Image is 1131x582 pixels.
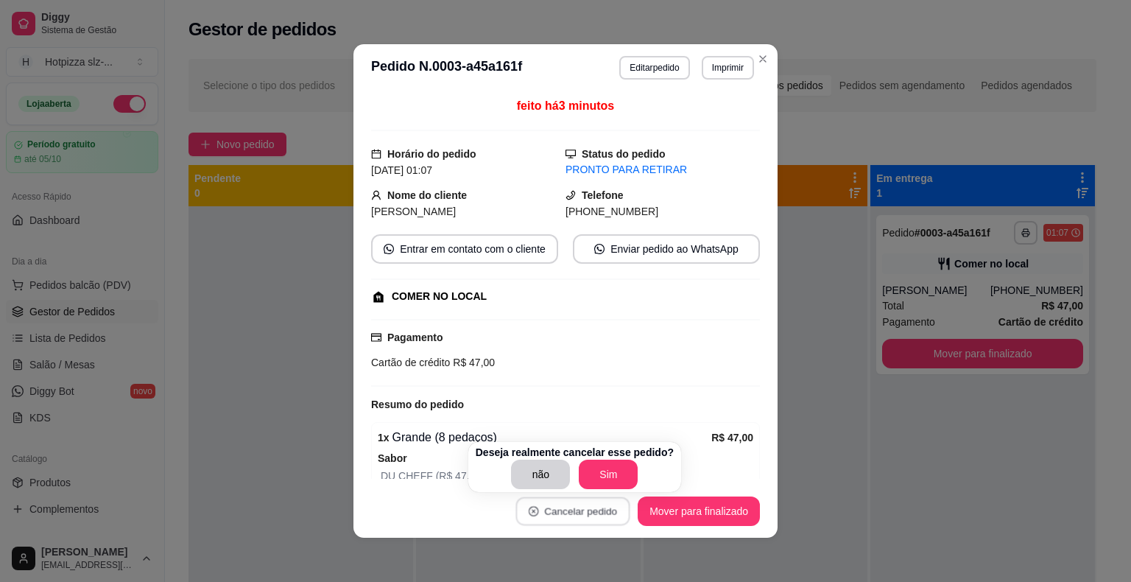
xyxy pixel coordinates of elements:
span: phone [565,190,576,200]
span: R$ 47,00 [450,357,495,368]
strong: Resumo do pedido [371,399,464,410]
strong: Nome do cliente [387,189,467,201]
p: Deseja realmente cancelar esse pedido? [476,445,674,460]
span: [PHONE_NUMBER] [565,206,658,217]
strong: Sabor [378,452,407,464]
span: feito há 3 minutos [517,99,614,112]
strong: Horário do pedido [387,148,476,160]
button: Mover para finalizado [638,497,760,526]
div: COMER NO LOCAL [392,289,487,304]
button: whats-appEnviar pedido ao WhatsApp [573,234,760,264]
h3: Pedido N. 0003-a45a161f [371,56,522,80]
button: não [511,460,570,489]
div: Grande (8 pedaços) [378,429,711,446]
span: whats-app [594,244,605,254]
button: close-circleCancelar pedido [516,497,630,526]
span: close-circle [529,506,539,516]
strong: Status do pedido [582,148,666,160]
div: PRONTO PARA RETIRAR [565,162,760,178]
span: [PERSON_NAME] [371,206,456,217]
button: whats-appEntrar em contato com o cliente [371,234,558,264]
span: DU CHEFF [381,470,433,482]
span: Cartão de crédito [371,357,450,368]
span: user [371,190,381,200]
button: Editarpedido [619,56,689,80]
strong: Telefone [582,189,624,201]
button: Sim [579,460,638,489]
span: credit-card [371,332,381,343]
span: whats-app [384,244,394,254]
strong: R$ 47,00 [711,432,753,443]
button: Close [751,47,775,71]
span: (R$ 47,00) [433,470,485,482]
button: Imprimir [702,56,754,80]
span: desktop [565,149,576,159]
span: [DATE] 01:07 [371,164,432,176]
span: calendar [371,149,381,159]
strong: Pagamento [387,332,443,343]
strong: 1 x [378,432,390,443]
